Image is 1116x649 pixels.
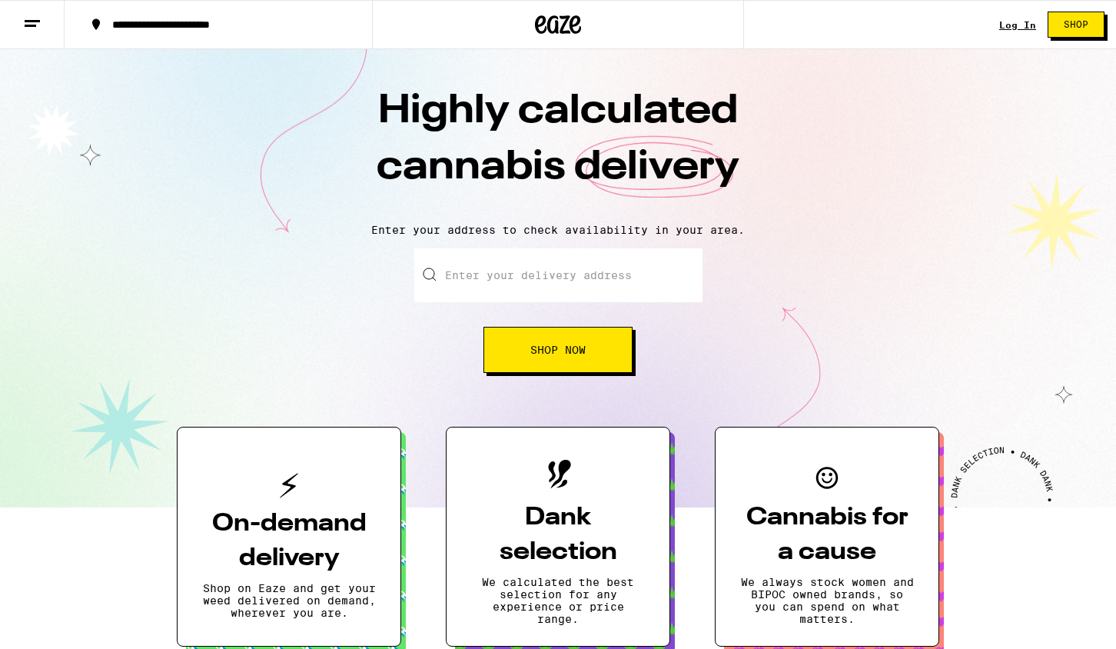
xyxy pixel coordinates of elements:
[483,327,633,373] button: Shop Now
[999,20,1036,30] a: Log In
[177,427,401,647] button: On-demand deliveryShop on Eaze and get your weed delivered on demand, wherever you are.
[715,427,939,647] button: Cannabis for a causeWe always stock women and BIPOC owned brands, so you can spend on what matters.
[1064,20,1088,29] span: Shop
[471,576,645,625] p: We calculated the best selection for any experience or price range.
[740,576,914,625] p: We always stock women and BIPOC owned brands, so you can spend on what matters.
[15,224,1101,236] p: Enter your address to check availability in your area.
[202,507,376,576] h3: On-demand delivery
[1036,12,1116,38] a: Shop
[1048,12,1104,38] button: Shop
[202,582,376,619] p: Shop on Eaze and get your weed delivered on demand, wherever you are.
[740,501,914,570] h3: Cannabis for a cause
[289,84,827,211] h1: Highly calculated cannabis delivery
[530,344,586,355] span: Shop Now
[446,427,670,647] button: Dank selectionWe calculated the best selection for any experience or price range.
[471,501,645,570] h3: Dank selection
[414,248,702,302] input: Enter your delivery address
